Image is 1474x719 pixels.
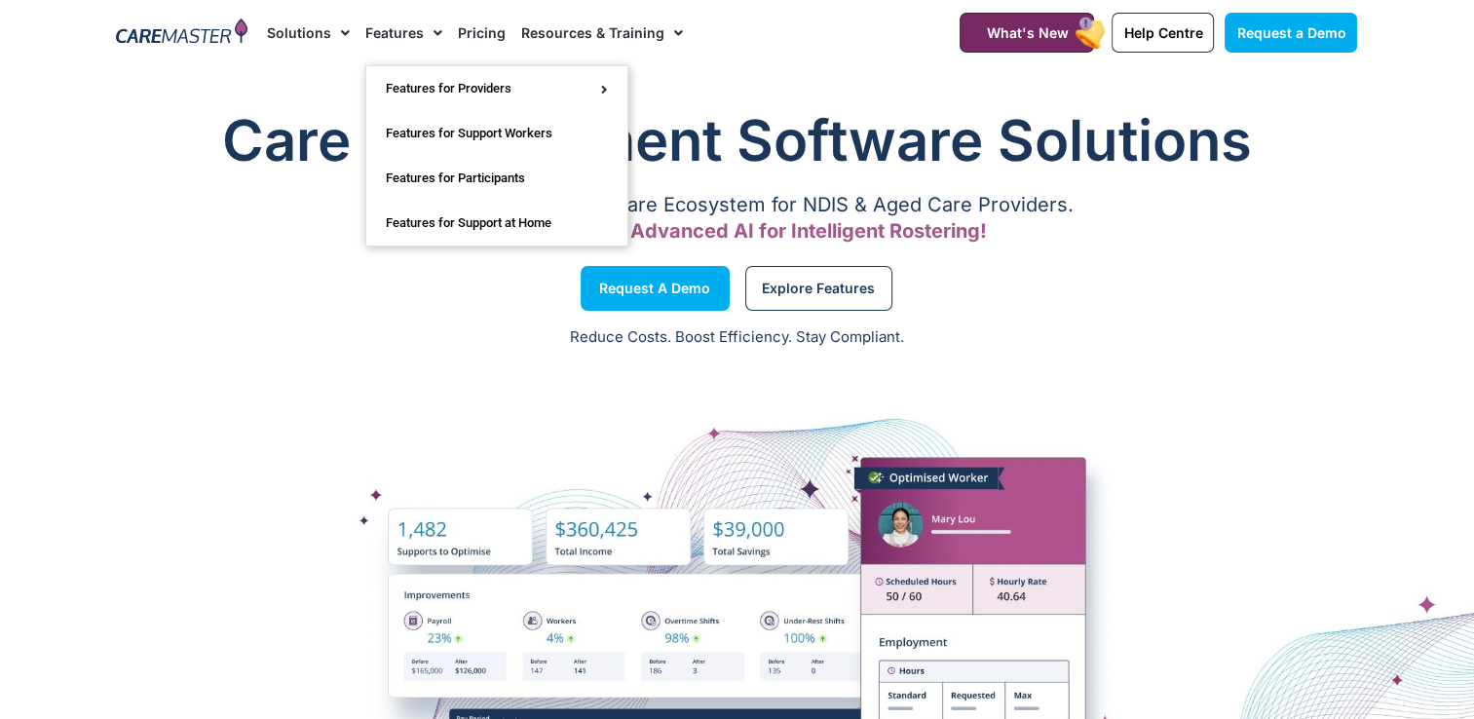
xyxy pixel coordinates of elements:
a: Features for Participants [366,156,627,201]
a: Features for Providers [366,66,627,111]
a: Request a Demo [581,266,730,311]
a: Features for Support at Home [366,201,627,246]
a: Explore Features [745,266,892,311]
span: Help Centre [1123,24,1202,41]
a: Request a Demo [1225,13,1357,53]
img: CareMaster Logo [116,19,247,48]
p: A Comprehensive Software Ecosystem for NDIS & Aged Care Providers. [117,199,1358,211]
a: Features for Support Workers [366,111,627,156]
h1: Care Management Software Solutions [117,101,1358,179]
ul: Features [365,65,628,246]
a: Help Centre [1112,13,1214,53]
span: Request a Demo [1236,24,1345,41]
a: What's New [960,13,1094,53]
span: Request a Demo [599,284,710,293]
span: Explore Features [762,284,875,293]
span: What's New [986,24,1068,41]
span: Now Featuring Advanced AI for Intelligent Rostering! [488,219,987,243]
p: Reduce Costs. Boost Efficiency. Stay Compliant. [12,326,1462,349]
